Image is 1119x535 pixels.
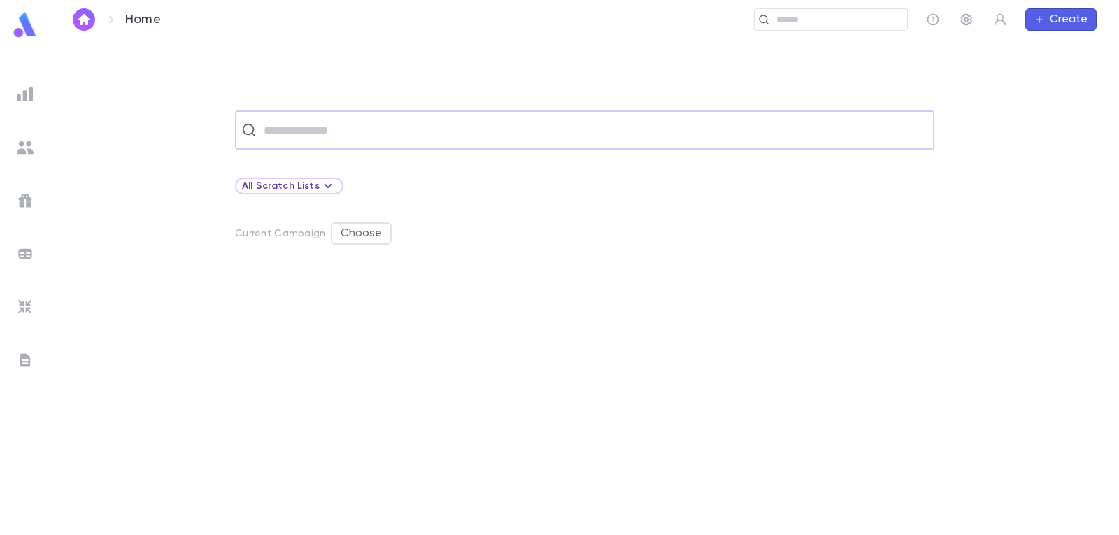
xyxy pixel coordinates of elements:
img: students_grey.60c7aba0da46da39d6d829b817ac14fc.svg [17,139,34,156]
img: letters_grey.7941b92b52307dd3b8a917253454ce1c.svg [17,352,34,369]
img: campaigns_grey.99e729a5f7ee94e3726e6486bddda8f1.svg [17,192,34,209]
img: batches_grey.339ca447c9d9533ef1741baa751efc33.svg [17,245,34,262]
img: logo [11,11,39,38]
div: All Scratch Lists [242,178,336,194]
button: Choose [331,222,392,245]
p: Home [125,12,161,27]
img: imports_grey.530a8a0e642e233f2baf0ef88e8c9fcb.svg [17,299,34,315]
img: home_white.a664292cf8c1dea59945f0da9f25487c.svg [76,14,92,25]
p: Current Campaign [235,228,325,239]
button: Create [1025,8,1097,31]
img: reports_grey.c525e4749d1bce6a11f5fe2a8de1b229.svg [17,86,34,103]
div: All Scratch Lists [235,178,343,194]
